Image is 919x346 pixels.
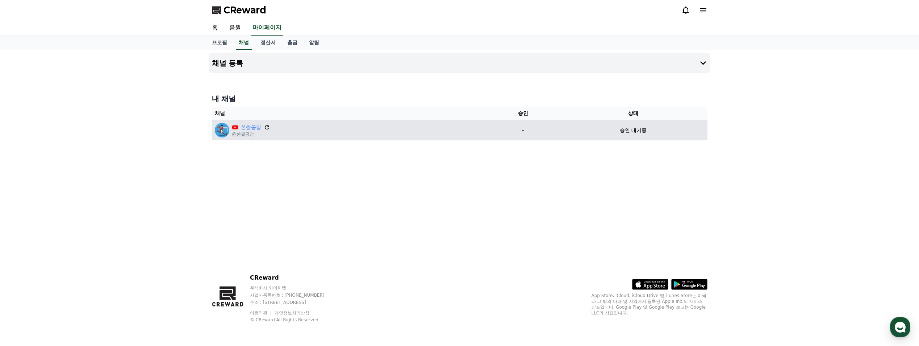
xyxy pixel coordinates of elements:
img: 쏜짤공장 [215,123,229,137]
p: CReward [250,273,338,282]
a: 알림 [303,36,325,50]
p: 주소 : [STREET_ADDRESS] [250,300,338,305]
a: 쏜짤공장 [241,124,261,131]
a: 홈 [2,230,48,248]
p: @쏜짤공장 [232,131,270,137]
p: 주식회사 와이피랩 [250,285,338,291]
span: CReward [224,4,266,16]
a: 음원 [224,20,247,36]
p: © CReward All Rights Reserved. [250,317,338,323]
th: 승인 [487,107,559,120]
a: 정산서 [255,36,281,50]
a: CReward [212,4,266,16]
a: 채널 [236,36,252,50]
p: 승인 대기중 [620,127,647,134]
th: 채널 [212,107,487,120]
a: 프로필 [206,36,233,50]
a: 홈 [206,20,224,36]
button: 채널 등록 [209,53,710,73]
a: 이용약관 [250,310,273,316]
a: 개인정보처리방침 [275,310,309,316]
a: 대화 [48,230,93,248]
h4: 채널 등록 [212,59,243,67]
span: 홈 [23,241,27,247]
span: 설정 [112,241,121,247]
p: - [490,127,556,134]
p: App Store, iCloud, iCloud Drive 및 iTunes Store는 미국과 그 밖의 나라 및 지역에서 등록된 Apple Inc.의 서비스 상표입니다. Goo... [592,293,707,316]
span: 대화 [66,241,75,247]
p: 사업자등록번호 : [PHONE_NUMBER] [250,292,338,298]
th: 상태 [559,107,707,120]
h4: 내 채널 [212,94,707,104]
a: 마이페이지 [251,20,283,36]
a: 출금 [281,36,303,50]
a: 설정 [93,230,139,248]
